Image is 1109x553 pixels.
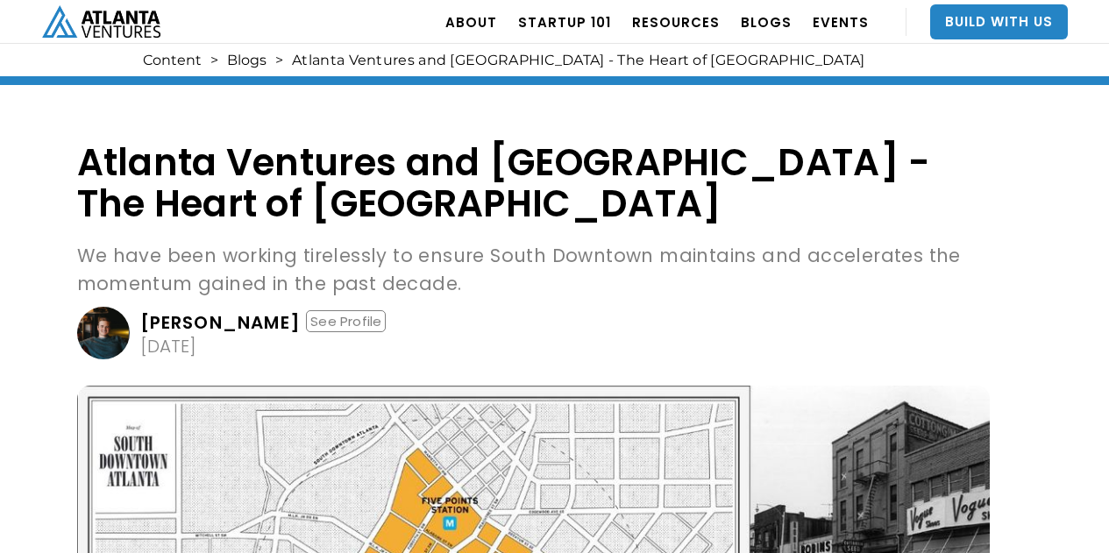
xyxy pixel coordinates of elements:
[275,52,283,69] div: >
[77,242,990,298] p: We have been working tirelessly to ensure South Downtown maintains and accelerates the momentum g...
[143,52,202,69] a: Content
[77,142,990,224] h1: Atlanta Ventures and [GEOGRAPHIC_DATA] - The Heart of [GEOGRAPHIC_DATA]
[227,52,267,69] a: Blogs
[292,52,864,69] div: Atlanta Ventures and [GEOGRAPHIC_DATA] - The Heart of [GEOGRAPHIC_DATA]
[930,4,1068,39] a: Build With Us
[77,307,990,359] a: [PERSON_NAME]See Profile[DATE]
[140,337,196,355] div: [DATE]
[140,314,302,331] div: [PERSON_NAME]
[306,310,386,332] div: See Profile
[210,52,218,69] div: >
